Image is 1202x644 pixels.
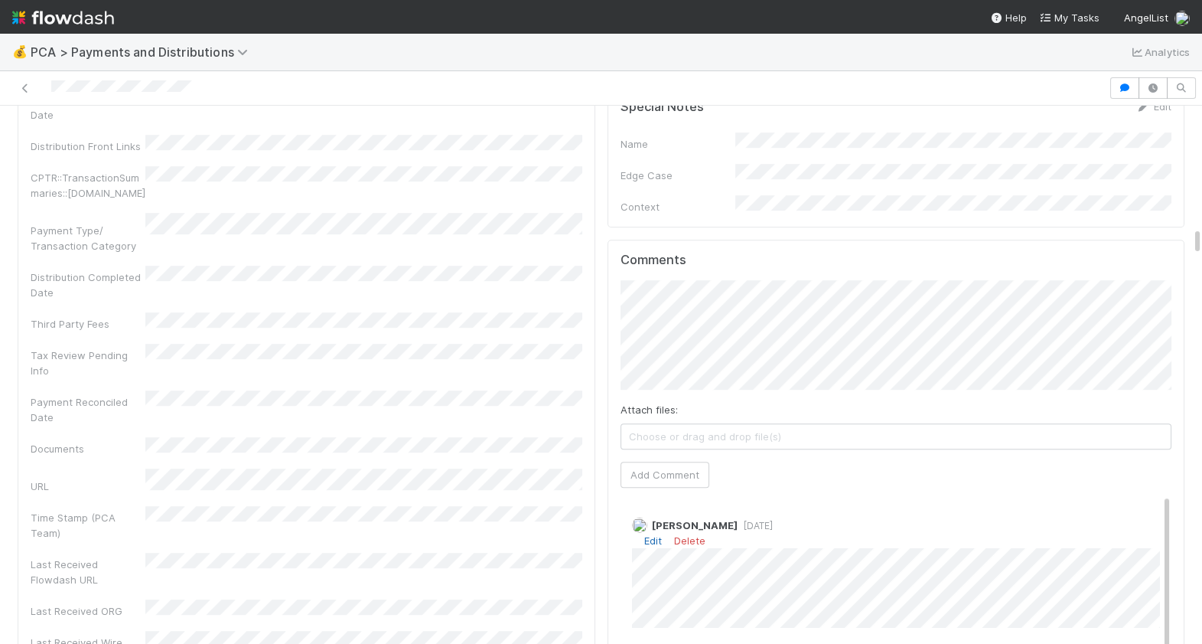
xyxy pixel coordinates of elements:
span: PCA > Payments and Distributions [31,44,256,60]
img: avatar_87e1a465-5456-4979-8ac4-f0cdb5bbfe2d.png [632,518,647,533]
div: Last Received Flowdash URL [31,557,145,587]
button: Add Comment [621,462,709,488]
span: 💰 [12,45,28,58]
div: URL [31,479,145,494]
div: Tax Review Pending Info [31,348,145,378]
a: Edit [644,534,662,547]
img: logo-inverted-e16ddd16eac7371096b0.svg [12,5,114,31]
span: My Tasks [1039,11,1099,24]
div: Documents [31,441,145,456]
div: Time Stamp (PCA Team) [31,510,145,541]
span: Choose or drag and drop file(s) [621,424,1171,449]
a: Delete [674,534,705,547]
div: Third Party Fees [31,316,145,332]
div: Edge Case [621,168,735,183]
a: My Tasks [1039,10,1099,25]
div: CPTR::TransactionSummaries::[DOMAIN_NAME] [31,170,145,201]
h5: Special Notes [621,100,704,115]
a: Analytics [1129,43,1190,61]
div: Distributions Started Date [31,92,145,123]
div: Distribution Completed Date [31,270,145,300]
span: [DATE] [738,520,773,531]
h5: Comments [621,253,1172,268]
div: Help [990,10,1027,25]
div: Distribution Front Links [31,139,145,154]
div: Last Received ORG [31,603,145,619]
label: Attach files: [621,402,678,417]
a: Edit [1135,100,1171,113]
img: avatar_87e1a465-5456-4979-8ac4-f0cdb5bbfe2d.png [1174,11,1190,26]
div: Payment Type/ Transaction Category [31,223,145,253]
span: AngelList [1124,11,1168,24]
div: Payment Reconciled Date [31,394,145,425]
div: Context [621,199,735,214]
div: Name [621,136,735,152]
span: [PERSON_NAME] [652,519,738,531]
